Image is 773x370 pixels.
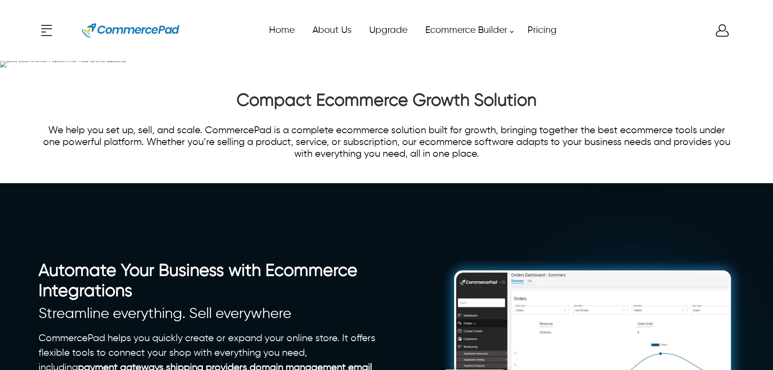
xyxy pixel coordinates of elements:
a: About Us [303,21,360,39]
a: Upgrade [360,21,416,39]
h3: Streamline everything. Sell everywhere [39,305,386,323]
img: Website Logo for Commerce Pad [82,12,179,49]
a: Home [260,21,303,39]
h2: Compact Ecommerce Growth Solution [39,91,734,115]
a: Website Logo for Commerce Pad [75,12,186,49]
a: Ecommerce Builder [416,21,518,39]
a: Pricing [518,21,565,39]
h2: Automate Your Business with Ecommerce Integrations [39,261,386,301]
p: We help you set up, sell, and scale. CommercePad is a complete ecommerce solution built for growt... [39,125,734,160]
